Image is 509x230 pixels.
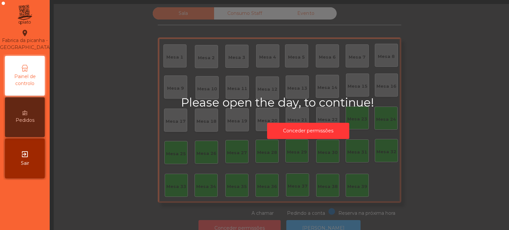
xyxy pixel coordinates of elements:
[7,73,43,87] span: Painel de controlo
[181,96,435,110] h2: Please open the day, to continue!
[267,123,349,139] button: Conceder permissões
[21,29,29,37] i: location_on
[21,150,29,158] i: exit_to_app
[16,117,34,124] span: Pedidos
[21,160,29,167] span: Sair
[17,3,33,26] img: qpiato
